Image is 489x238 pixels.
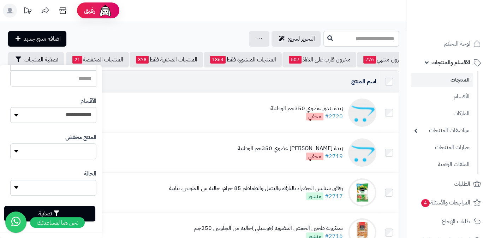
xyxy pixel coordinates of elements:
[348,178,376,207] img: رقائق سناتس الخضراء بالبازلاء والبصل والطماطم 85 جرام، خالية من الغلوتين، نباتية
[442,216,470,226] span: طلبات الإرجاع
[441,18,482,33] img: logo-2.png
[19,4,36,19] a: تحديثات المنصة
[272,31,321,47] a: التحرير لسريع
[282,52,356,67] a: مخزون قارب على النفاذ507
[454,179,470,189] span: الطلبات
[444,39,470,49] span: لوحة التحكم
[84,170,96,178] label: الحالة
[8,52,64,67] button: تصفية المنتجات
[325,192,343,201] a: #2717
[194,224,343,232] div: معكرونة طحين الحمص العضوية (فوسيلي )خالية من الجلوتين 250جم
[411,73,473,87] a: المنتجات
[357,52,411,67] a: مخزون منتهي776
[363,56,376,64] span: 776
[210,56,226,64] span: 1864
[204,52,282,67] a: المنتجات المنشورة فقط1864
[411,140,473,155] a: خيارات المنتجات
[421,198,470,208] span: المراجعات والأسئلة
[289,56,302,64] span: 507
[238,144,343,153] div: زبدة [PERSON_NAME] عضوي 350جم الوطنية
[8,31,66,47] a: اضافة منتج جديد
[169,184,343,192] div: رقائق سناتس الخضراء بالبازلاء والبصل والطماطم 85 جرام، خالية من الغلوتين، نباتية
[306,153,323,160] span: مخفي
[80,97,96,105] label: الأقسام
[24,35,61,43] span: اضافة منتج جديد
[348,99,376,127] img: زبدة بندق عضوي 350جم الوطنية
[270,105,343,113] div: زبدة بندق عضوي 350جم الوطنية
[98,4,112,18] img: ai-face.png
[84,6,95,15] span: رفيق
[306,192,323,200] span: منشور
[130,52,203,67] a: المنتجات المخفية فقط378
[325,112,343,121] a: #2720
[288,35,315,43] span: التحرير لسريع
[136,56,149,64] span: 378
[66,52,129,67] a: المنتجات المخفضة21
[411,194,485,211] a: المراجعات والأسئلة4
[411,157,473,172] a: الملفات الرقمية
[325,152,343,161] a: #2719
[306,113,323,120] span: مخفي
[411,213,485,230] a: طلبات الإرجاع
[72,56,82,64] span: 21
[351,77,376,86] a: اسم المنتج
[24,55,58,64] span: تصفية المنتجات
[431,58,470,67] span: الأقسام والمنتجات
[348,138,376,167] img: زبدة كاجو عضوي 350جم الوطنية
[411,89,473,104] a: الأقسام
[411,123,473,138] a: مواصفات المنتجات
[4,206,95,221] button: تصفية
[411,175,485,192] a: الطلبات
[411,106,473,121] a: الماركات
[411,35,485,52] a: لوحة التحكم
[421,199,430,207] span: 4
[65,133,96,142] label: المنتج مخفض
